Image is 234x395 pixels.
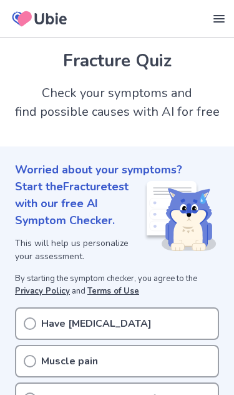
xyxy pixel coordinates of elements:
a: Terms of Use [87,285,139,297]
p: Have [MEDICAL_DATA] [41,316,152,331]
p: By starting the symptom checker, you agree to the and [15,273,219,297]
p: Start the Fracture test with our free AI Symptom Checker. [15,178,144,229]
h1: Fracture Quiz [15,48,219,74]
p: Muscle pain [41,354,98,369]
a: Privacy Policy [15,285,70,297]
p: This will help us personalize your assessment. [15,237,144,263]
p: Worried about your symptoms? [15,162,219,178]
img: Shiba [144,181,217,251]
